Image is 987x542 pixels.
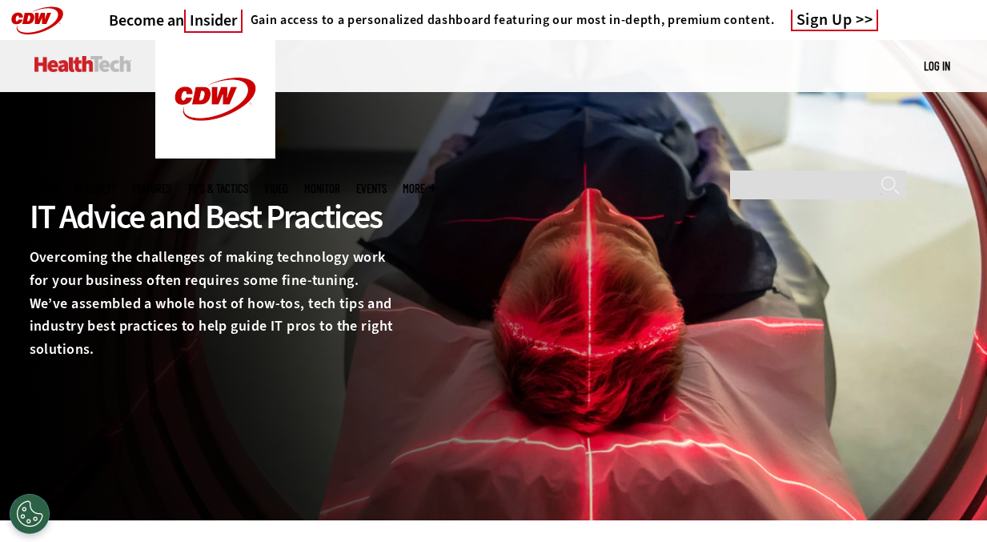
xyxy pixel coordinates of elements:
[132,183,171,195] a: Features
[184,10,243,33] span: Insider
[243,12,775,28] a: Gain access to a personalized dashboard featuring our most in-depth, premium content.
[10,494,50,534] button: Open Preferences
[356,183,387,195] a: Events
[74,183,116,195] span: Specialty
[30,195,401,239] div: IT Advice and Best Practices
[30,246,401,361] p: Overcoming the challenges of making technology work for your business often requires some fine-tu...
[30,183,58,195] span: Topics
[251,12,775,28] h4: Gain access to a personalized dashboard featuring our most in-depth, premium content.
[403,183,436,195] span: More
[155,146,275,163] a: CDW
[187,183,248,195] a: Tips & Tactics
[264,183,288,195] a: Video
[109,10,243,30] a: Become anInsider
[924,58,950,73] a: Log in
[304,183,340,195] a: MonITor
[109,10,243,30] h3: Become an
[34,56,131,72] img: Home
[155,40,275,159] img: Home
[10,494,50,534] div: Cookies Settings
[791,10,879,31] a: Sign Up
[924,58,950,74] div: User menu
